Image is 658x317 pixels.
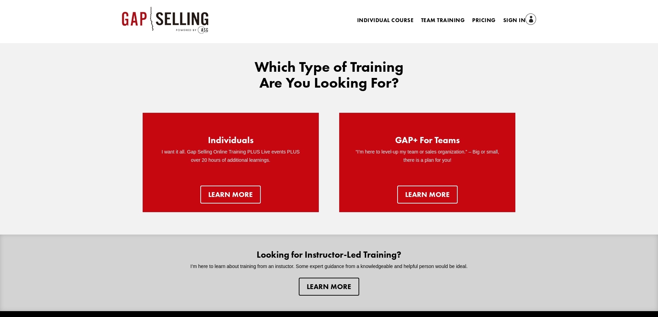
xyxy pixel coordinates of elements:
[503,16,536,26] a: Sign In
[357,18,413,26] a: Individual Course
[178,250,481,262] h2: Looking for Instructor-Led Training?
[397,186,458,204] a: learn more
[156,148,305,165] p: I want it all. Gap Selling Online Training PLUS Live events PLUS over 20 hours of additional lear...
[178,262,481,271] p: I’m here to learn about training from an instuctor. Some expert guidance from a knowledgeable and...
[299,278,359,296] a: Learn more
[421,18,465,26] a: Team Training
[395,136,460,148] h2: GAP+ For Teams
[208,136,254,148] h2: Individuals
[353,148,502,165] p: “I’m here to level-up my team or sales organization.” – Big or small, there is a plan for you!
[472,18,495,26] a: Pricing
[200,186,261,204] a: Learn more
[243,59,416,94] h2: Which Type of Training Are You Looking For?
